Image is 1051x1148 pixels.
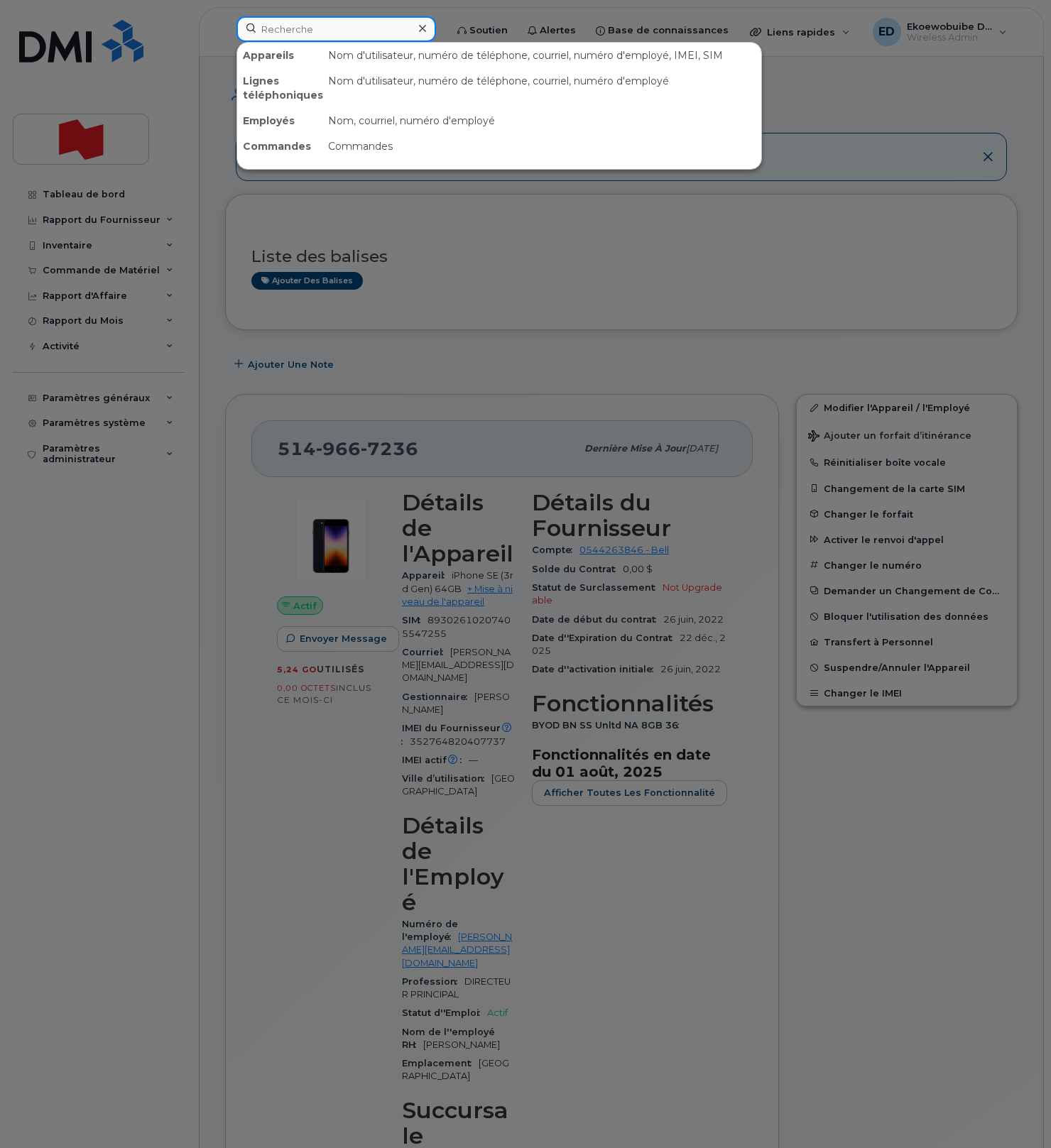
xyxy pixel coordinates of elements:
[237,68,322,108] div: Lignes téléphoniques
[322,43,761,68] div: Nom d'utilisateur, numéro de téléphone, courriel, numéro d'employé, IMEI, SIM
[237,133,322,159] div: Commandes
[237,108,322,133] div: Employés
[322,108,761,133] div: Nom, courriel, numéro d'employé
[322,68,761,108] div: Nom d'utilisateur, numéro de téléphone, courriel, numéro d'employé
[322,133,761,159] div: Commandes
[237,43,322,68] div: Appareils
